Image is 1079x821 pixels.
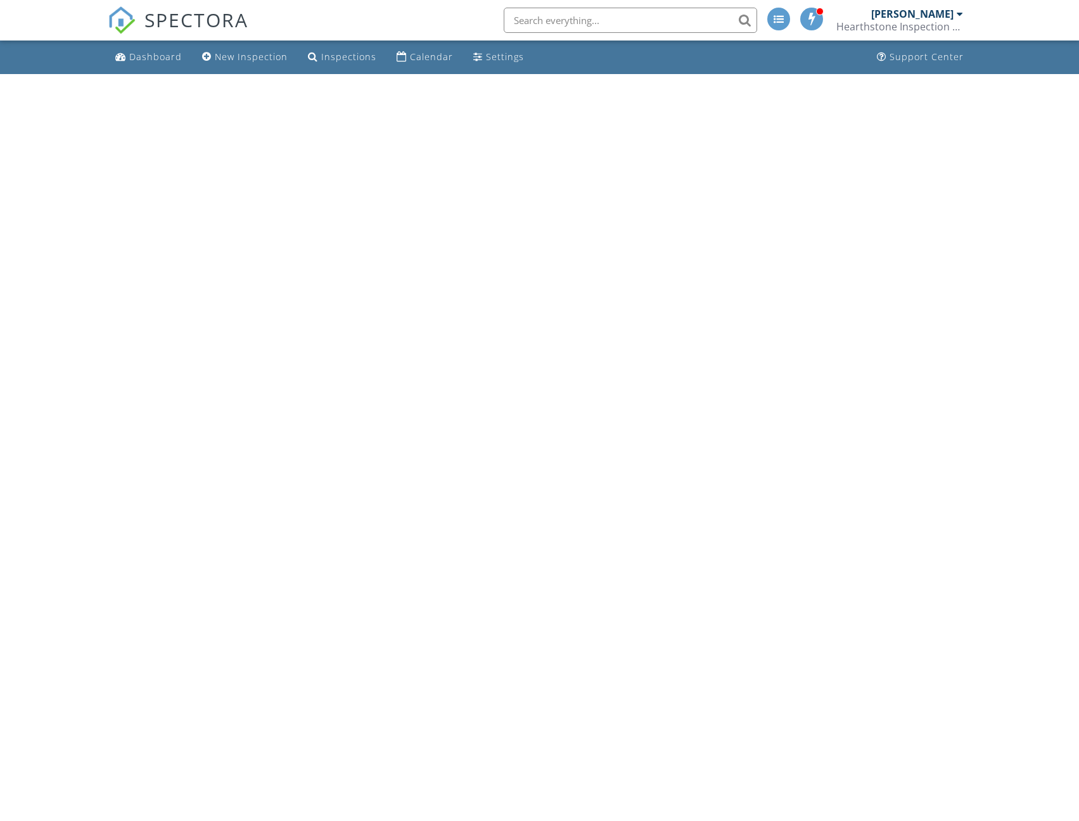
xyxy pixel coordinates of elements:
[215,51,288,63] div: New Inspection
[144,6,248,33] span: SPECTORA
[504,8,757,33] input: Search everything...
[392,46,458,69] a: Calendar
[410,51,453,63] div: Calendar
[197,46,293,69] a: New Inspection
[872,46,969,69] a: Support Center
[468,46,529,69] a: Settings
[108,17,248,44] a: SPECTORA
[129,51,182,63] div: Dashboard
[486,51,524,63] div: Settings
[871,8,954,20] div: [PERSON_NAME]
[836,20,963,33] div: Hearthstone Inspection Services, Inc.
[110,46,187,69] a: Dashboard
[303,46,381,69] a: Inspections
[321,51,376,63] div: Inspections
[890,51,964,63] div: Support Center
[108,6,136,34] img: The Best Home Inspection Software - Spectora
